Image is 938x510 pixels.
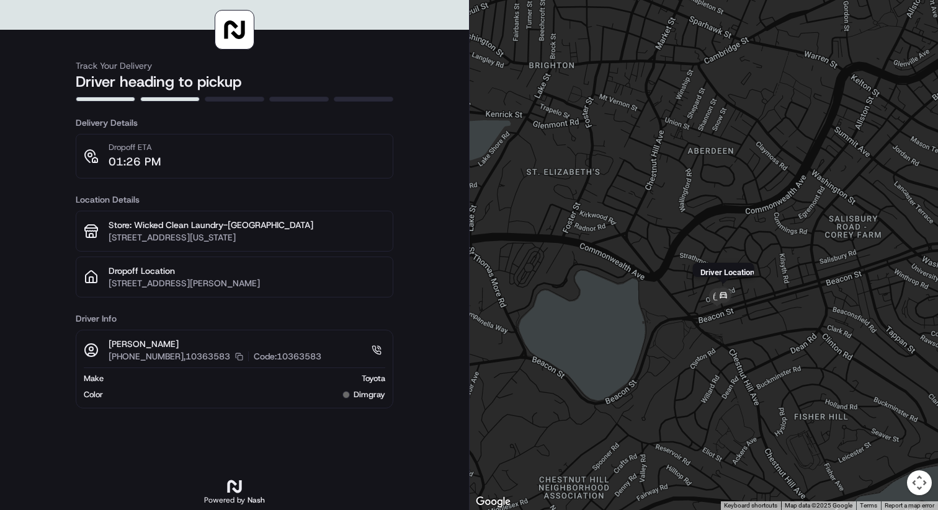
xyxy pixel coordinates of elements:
[109,142,161,153] p: Dropoff ETA
[254,350,321,363] p: Code: 10363583
[473,494,514,510] img: Google
[76,193,393,206] h3: Location Details
[109,350,230,363] p: [PHONE_NUMBER],10363583
[204,495,265,505] h2: Powered by
[109,265,385,277] p: Dropoff Location
[76,59,393,72] h3: Track Your Delivery
[76,117,393,129] h3: Delivery Details
[84,373,104,384] span: Make
[109,231,385,244] p: [STREET_ADDRESS][US_STATE]
[109,219,385,231] p: Store: Wicked Clean Laundry-[GEOGRAPHIC_DATA]
[885,502,934,509] a: Report a map error
[724,501,777,510] button: Keyboard shortcuts
[700,268,754,277] p: Driver Location
[907,470,932,495] button: Map camera controls
[109,338,321,350] p: [PERSON_NAME]
[84,389,103,400] span: Color
[248,495,265,505] span: Nash
[362,373,385,384] span: Toyota
[76,312,393,325] h3: Driver Info
[109,277,385,289] p: [STREET_ADDRESS][PERSON_NAME]
[785,502,852,509] span: Map data ©2025 Google
[76,72,393,92] h2: Driver heading to pickup
[473,494,514,510] a: Open this area in Google Maps (opens a new window)
[354,389,385,400] span: dimgray
[860,502,877,509] a: Terms (opens in new tab)
[109,153,161,170] p: 01:26 PM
